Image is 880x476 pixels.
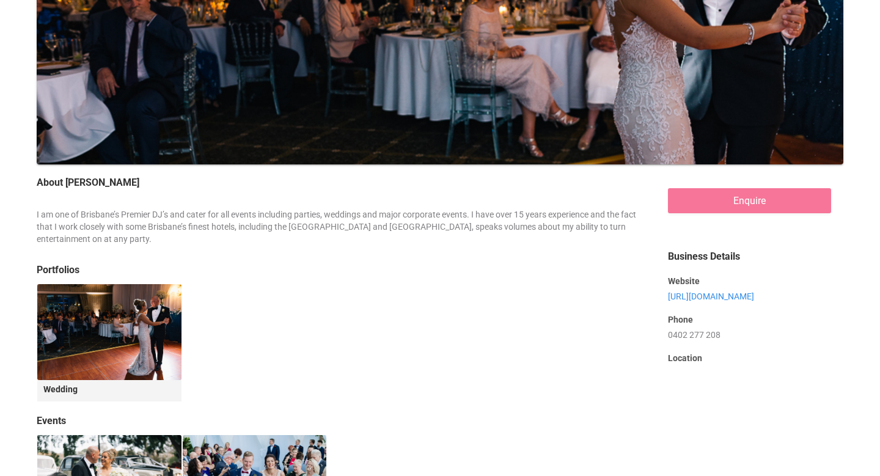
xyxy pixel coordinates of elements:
[37,284,182,401] a: Wedding
[37,208,637,245] div: I am one of Brisbane’s Premier DJ’s and cater for all events including parties, weddings and majo...
[37,414,637,428] legend: Events
[37,263,637,277] legend: Portfolios
[668,188,832,213] a: Enquire
[668,275,832,287] label: Website
[668,250,832,264] legend: Business Details
[37,380,182,395] legend: Wedding
[37,284,182,380] img: Sev___Max_Wedding-44.jpg
[668,352,832,364] label: Location
[656,238,844,404] div: 0402 277 208
[37,176,637,190] legend: About [PERSON_NAME]
[668,313,832,326] label: Phone
[668,291,754,301] a: [URL][DOMAIN_NAME]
